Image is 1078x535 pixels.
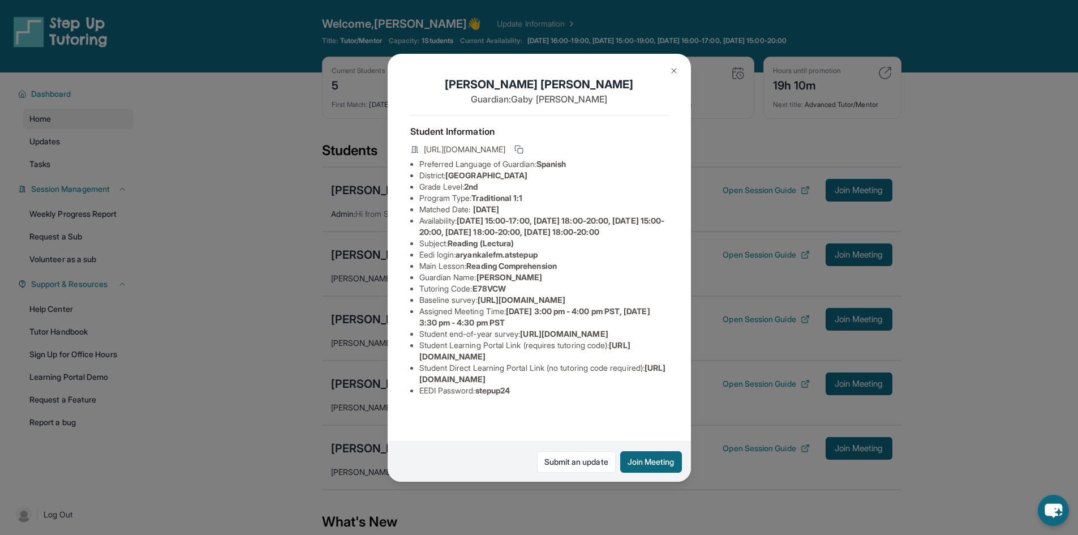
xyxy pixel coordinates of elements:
a: Submit an update [537,451,616,473]
li: Assigned Meeting Time : [419,306,668,328]
span: E78VCW [473,284,506,293]
li: Preferred Language of Guardian: [419,159,668,170]
li: Program Type: [419,192,668,204]
li: Guardian Name : [419,272,668,283]
h4: Student Information [410,125,668,138]
li: Tutoring Code : [419,283,668,294]
span: stepup24 [475,386,510,395]
li: Eedi login : [419,249,668,260]
span: Reading (Lectura) [448,238,514,248]
li: Student Learning Portal Link (requires tutoring code) : [419,340,668,362]
span: Reading Comprehension [466,261,556,271]
h1: [PERSON_NAME] [PERSON_NAME] [410,76,668,92]
span: [URL][DOMAIN_NAME] [520,329,608,339]
span: aryankalefm.atstepup [456,250,537,259]
span: [PERSON_NAME] [476,272,543,282]
li: Matched Date: [419,204,668,215]
button: chat-button [1038,495,1069,526]
span: [URL][DOMAIN_NAME] [478,295,565,305]
li: District: [419,170,668,181]
li: Student end-of-year survey : [419,328,668,340]
img: Close Icon [669,66,678,75]
li: Subject : [419,238,668,249]
p: Guardian: Gaby [PERSON_NAME] [410,92,668,106]
li: Availability: [419,215,668,238]
button: Join Meeting [620,451,682,473]
span: 2nd [464,182,478,191]
li: Grade Level: [419,181,668,192]
span: [DATE] [473,204,499,214]
span: [URL][DOMAIN_NAME] [424,144,505,155]
li: Baseline survey : [419,294,668,306]
span: Traditional 1:1 [471,193,522,203]
span: [GEOGRAPHIC_DATA] [445,170,527,180]
span: Spanish [536,159,566,169]
li: Main Lesson : [419,260,668,272]
button: Copy link [512,143,526,156]
span: [DATE] 15:00-17:00, [DATE] 18:00-20:00, [DATE] 15:00-20:00, [DATE] 18:00-20:00, [DATE] 18:00-20:00 [419,216,665,237]
li: Student Direct Learning Portal Link (no tutoring code required) : [419,362,668,385]
li: EEDI Password : [419,385,668,396]
span: [DATE] 3:00 pm - 4:00 pm PST, [DATE] 3:30 pm - 4:30 pm PST [419,306,650,327]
